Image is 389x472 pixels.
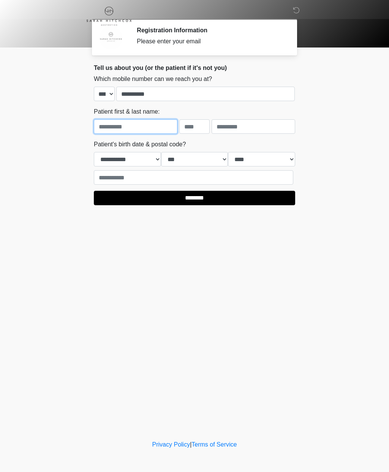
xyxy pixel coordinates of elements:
[86,6,132,26] img: Sarah Hitchcox Aesthetics Logo
[94,74,212,84] label: Which mobile number can we reach you at?
[152,441,190,448] a: Privacy Policy
[94,140,186,149] label: Patient's birth date & postal code?
[100,27,122,49] img: Agent Avatar
[94,107,160,116] label: Patient first & last name:
[190,441,191,448] a: |
[94,64,295,71] h2: Tell us about you (or the patient if it's not you)
[191,441,237,448] a: Terms of Service
[137,37,284,46] div: Please enter your email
